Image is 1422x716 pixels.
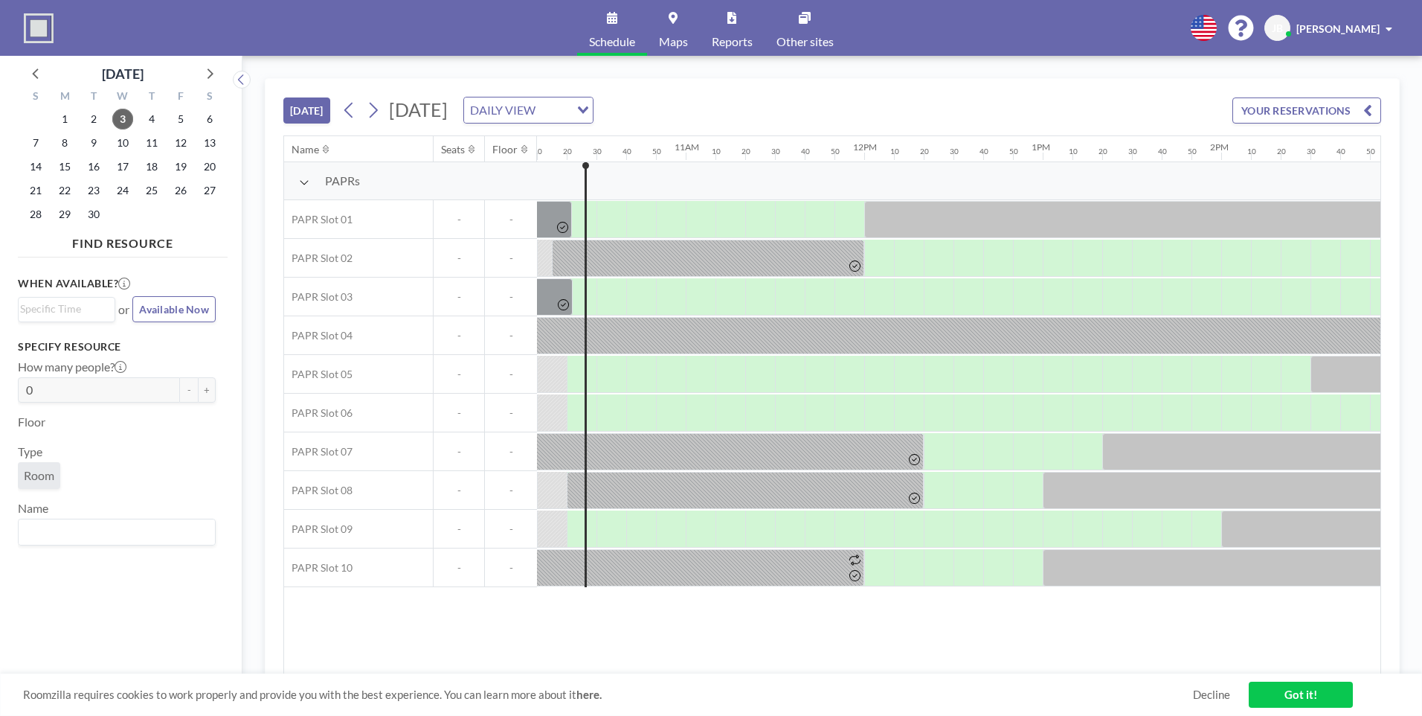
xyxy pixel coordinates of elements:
label: How many people? [18,359,126,374]
div: 11AM [675,141,699,153]
span: Tuesday, September 23, 2025 [83,180,104,201]
div: Name [292,143,319,156]
span: Thursday, September 4, 2025 [141,109,162,130]
span: PAPR Slot 09 [284,522,353,536]
span: Thursday, September 25, 2025 [141,180,162,201]
span: PAPR Slot 06 [284,406,353,420]
span: Reports [712,36,753,48]
div: 2PM [1210,141,1229,153]
div: 50 [1009,147,1018,156]
span: PAPR Slot 08 [284,484,353,497]
span: JB [1272,22,1283,35]
img: organization-logo [24,13,54,43]
div: M [51,88,80,107]
span: Sunday, September 21, 2025 [25,180,46,201]
span: - [434,522,484,536]
span: Room [24,468,54,483]
span: Wednesday, September 17, 2025 [112,156,133,177]
span: Wednesday, September 24, 2025 [112,180,133,201]
div: 10 [533,147,542,156]
span: PAPR Slot 01 [284,213,353,226]
button: + [198,377,216,403]
span: DAILY VIEW [467,100,538,120]
span: - [434,561,484,575]
span: Friday, September 5, 2025 [170,109,191,130]
div: Seats [441,143,465,156]
div: 50 [1188,147,1197,156]
span: Friday, September 26, 2025 [170,180,191,201]
span: Other sites [776,36,834,48]
span: Available Now [139,303,209,316]
button: Available Now [132,296,216,322]
span: Tuesday, September 30, 2025 [83,204,104,225]
div: W [109,88,138,107]
span: Schedule [589,36,635,48]
div: 30 [950,147,959,156]
div: 30 [593,147,602,156]
div: 20 [563,147,572,156]
span: - [434,329,484,342]
span: Sunday, September 7, 2025 [25,132,46,153]
div: 50 [652,147,661,156]
span: [DATE] [389,98,448,121]
div: 20 [741,147,750,156]
h4: FIND RESOURCE [18,230,228,251]
div: 10 [1069,147,1078,156]
a: here. [576,688,602,701]
span: - [434,290,484,304]
input: Search for option [20,522,207,542]
h3: Specify resource [18,340,216,354]
div: 1PM [1032,141,1050,153]
button: - [180,377,198,403]
span: Wednesday, September 10, 2025 [112,132,133,153]
span: - [485,445,537,458]
span: PAPR Slot 03 [284,290,353,304]
span: PAPR Slot 07 [284,445,353,458]
span: Sunday, September 14, 2025 [25,156,46,177]
span: Saturday, September 27, 2025 [199,180,220,201]
span: Tuesday, September 2, 2025 [83,109,104,130]
span: Monday, September 1, 2025 [54,109,75,130]
input: Search for option [20,301,106,317]
span: Monday, September 22, 2025 [54,180,75,201]
span: - [485,561,537,575]
div: 10 [1247,147,1256,156]
span: - [485,406,537,420]
div: 50 [1366,147,1375,156]
span: or [118,302,129,317]
span: Monday, September 8, 2025 [54,132,75,153]
span: - [485,290,537,304]
span: - [434,213,484,226]
div: T [137,88,166,107]
div: 20 [920,147,929,156]
span: Saturday, September 6, 2025 [199,109,220,130]
div: 40 [801,147,810,156]
span: Monday, September 29, 2025 [54,204,75,225]
span: Saturday, September 20, 2025 [199,156,220,177]
span: - [434,368,484,381]
a: Got it! [1249,682,1353,708]
span: Wednesday, September 3, 2025 [112,109,133,130]
span: Saturday, September 13, 2025 [199,132,220,153]
span: Friday, September 19, 2025 [170,156,191,177]
div: Floor [492,143,518,156]
span: Tuesday, September 9, 2025 [83,132,104,153]
button: [DATE] [283,98,330,124]
span: Thursday, September 18, 2025 [141,156,162,177]
span: [PERSON_NAME] [1296,22,1380,35]
span: PAPR Slot 02 [284,252,353,265]
button: YOUR RESERVATIONS [1232,98,1381,124]
span: Friday, September 12, 2025 [170,132,191,153]
span: - [485,252,537,265]
div: F [166,88,195,107]
div: 40 [1158,147,1167,156]
span: PAPR Slot 04 [284,329,353,342]
div: 30 [771,147,780,156]
div: 10 [712,147,721,156]
span: PAPR Slot 10 [284,561,353,575]
span: - [434,406,484,420]
div: 40 [622,147,631,156]
div: 12PM [853,141,877,153]
span: - [434,484,484,497]
span: - [485,368,537,381]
